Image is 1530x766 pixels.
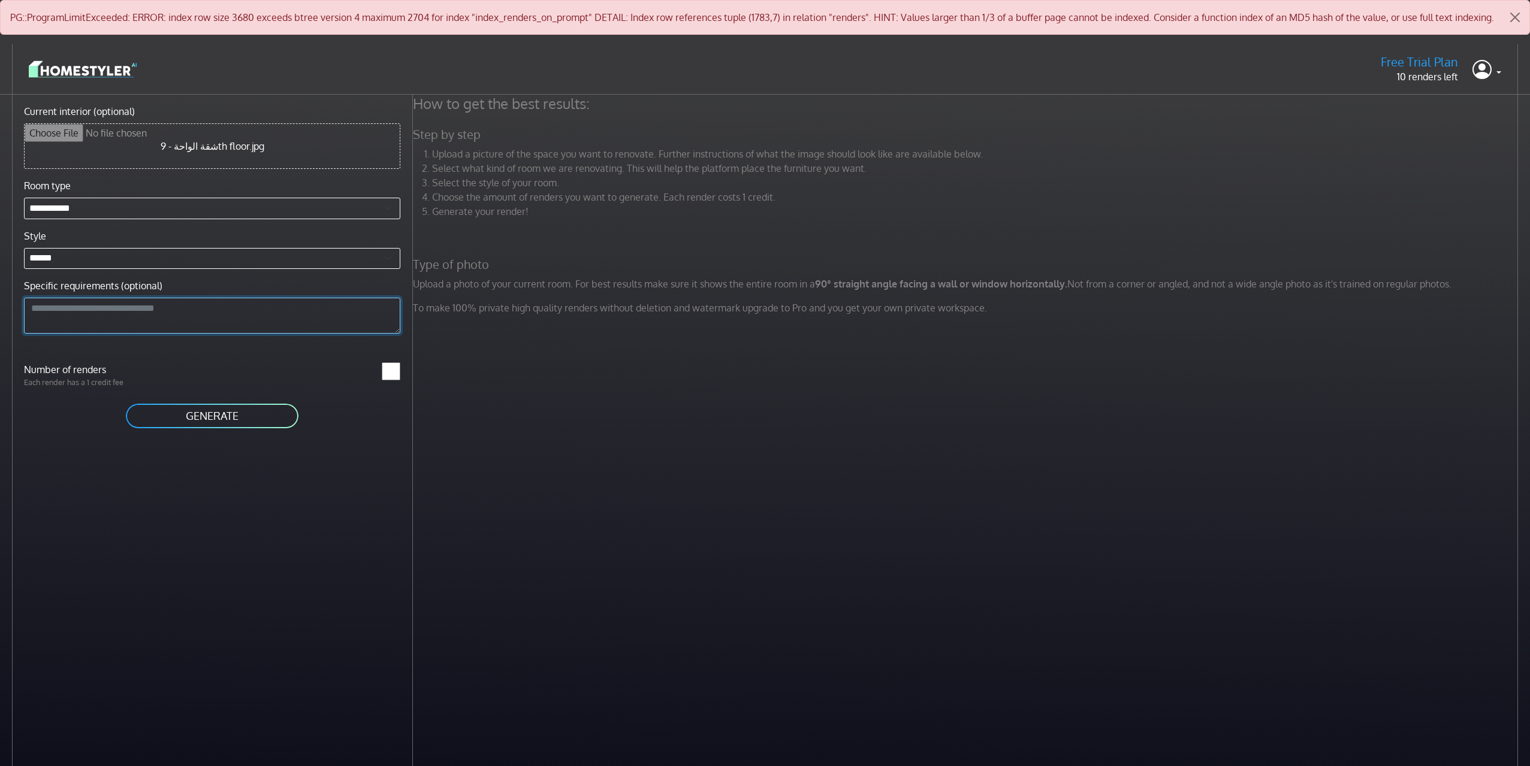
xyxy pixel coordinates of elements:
p: Upload a photo of your current room. For best results make sure it shows the entire room in a Not... [406,277,1528,291]
p: Each render has a 1 credit fee [17,377,212,388]
h5: Step by step [406,127,1528,142]
li: Upload a picture of the space you want to renovate. Further instructions of what the image should... [432,147,1521,161]
label: Specific requirements (optional) [24,278,162,293]
h5: Type of photo [406,257,1528,272]
h5: Free Trial Plan [1381,55,1458,69]
label: Current interior (optional) [24,104,135,119]
button: Close [1501,1,1529,34]
li: Select what kind of room we are renovating. This will help the platform place the furniture you w... [432,161,1521,175]
p: To make 100% private high quality renders without deletion and watermark upgrade to Pro and you g... [406,301,1528,315]
li: Select the style of your room. [432,175,1521,190]
label: Style [24,229,46,243]
li: Generate your render! [432,204,1521,219]
button: GENERATE [125,402,300,429]
p: 10 renders left [1381,69,1458,84]
strong: 90° straight angle facing a wall or window horizontally. [815,278,1067,290]
label: Number of renders [17,362,212,377]
li: Choose the amount of renders you want to generate. Each render costs 1 credit. [432,190,1521,204]
h4: How to get the best results: [406,95,1528,113]
img: logo-3de290ba35641baa71223ecac5eacb59cb85b4c7fdf211dc9aaecaaee71ea2f8.svg [29,59,137,80]
label: Room type [24,178,71,193]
